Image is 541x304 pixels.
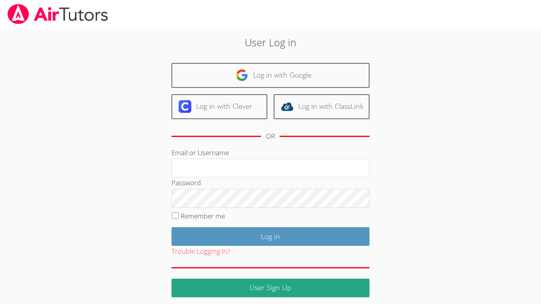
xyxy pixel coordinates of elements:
button: Trouble Logging In? [171,246,230,257]
div: OR [266,131,275,142]
a: Log in with Google [171,63,370,88]
img: clever-logo-6eab21bc6e7a338710f1a6ff85c0baf02591cd810cc4098c63d3a4b26e2feb20.svg [179,100,191,113]
h2: User Log in [124,35,417,50]
img: google-logo-50288ca7cdecda66e5e0955fdab243c47b7ad437acaf1139b6f446037453330a.svg [236,69,248,82]
label: Password [171,178,201,187]
img: classlink-logo-d6bb404cc1216ec64c9a2012d9dc4662098be43eaf13dc465df04b49fa7ab582.svg [281,100,293,113]
label: Remember me [181,211,225,220]
label: Email or Username [171,148,229,157]
a: Log in with ClassLink [274,94,370,119]
input: Log in [171,227,370,246]
img: airtutors_banner-c4298cdbf04f3fff15de1276eac7730deb9818008684d7c2e4769d2f7ddbe033.png [7,4,109,24]
a: Log in with Clever [171,94,267,119]
a: User Sign Up [171,279,370,297]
